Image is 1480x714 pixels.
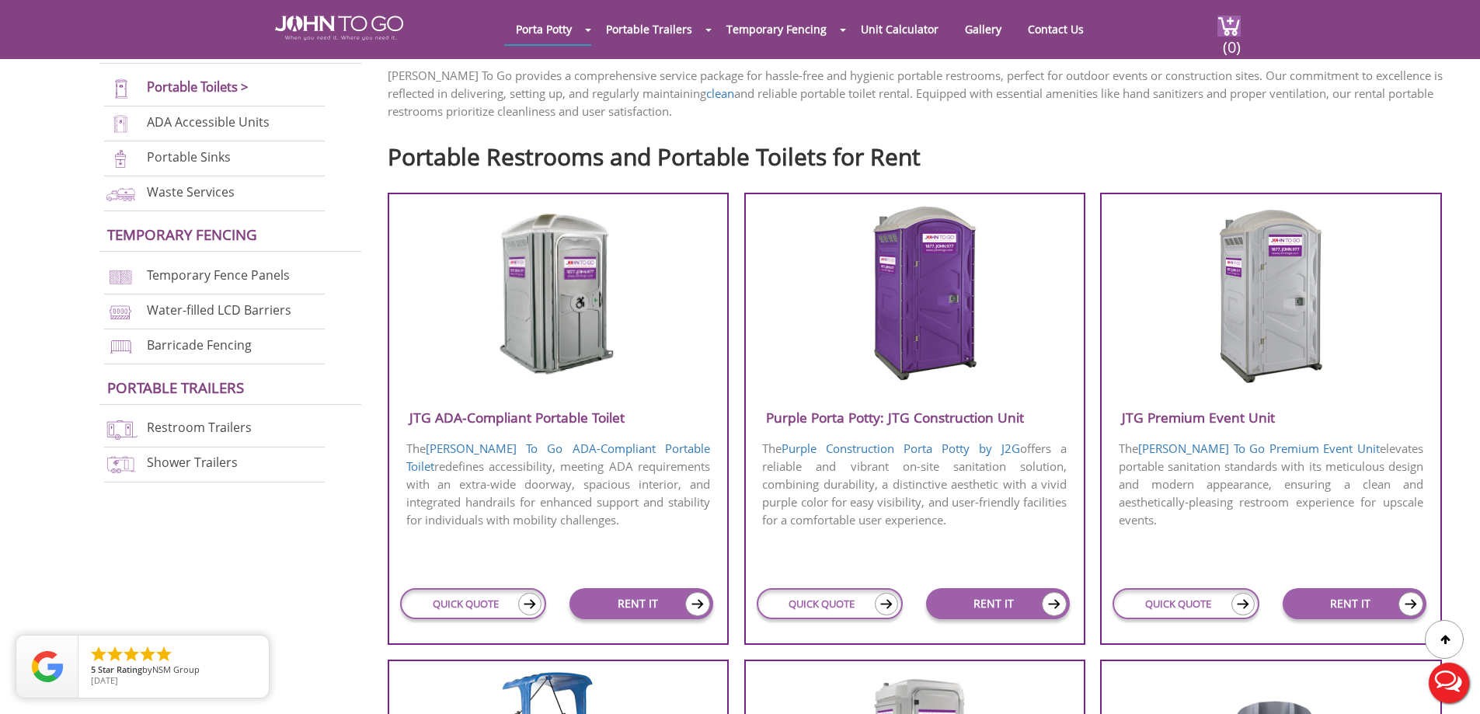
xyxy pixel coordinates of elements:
[147,301,291,319] a: Water-filled LCD Barriers
[104,301,138,322] img: water-filled%20barriers-new.png
[1283,588,1426,619] a: RENT IT
[715,14,838,44] a: Temporary Fencing
[104,148,138,169] img: portable-sinks-new.png
[1042,592,1067,616] img: icon
[1217,16,1241,37] img: cart a
[389,438,727,531] p: The redefines accessibility, meeting ADA requirements with an extra-wide doorway, spacious interi...
[746,438,1084,531] p: The offers a reliable and vibrant on-site sanitation solution, combining durability, a distinctiv...
[1138,441,1380,456] a: [PERSON_NAME] To Go Premium Event Unit
[104,419,138,440] img: restroom-trailers-new.png
[953,14,1013,44] a: Gallery
[107,225,257,244] a: Temporary Fencing
[518,593,542,615] img: icon
[91,674,118,686] span: [DATE]
[32,651,63,682] img: Review Rating
[104,113,138,134] img: ADA-units-new.png
[98,663,142,675] span: Star Rating
[89,645,108,663] li: 
[147,420,252,437] a: Restroom Trailers
[569,588,713,619] a: RENT IT
[104,454,138,475] img: shower-trailers-new.png
[106,645,124,663] li: 
[388,67,1457,120] p: [PERSON_NAME] To Go provides a comprehensive service package for hassle-free and hygienic portabl...
[122,645,141,663] li: 
[1113,588,1259,619] a: QUICK QUOTE
[107,378,244,397] a: Portable trailers
[746,405,1084,430] h3: Purple Porta Potty: JTG Construction Unit
[782,441,1020,456] a: Purple Construction Porta Potty by J2G
[104,266,138,287] img: chan-link-fencing-new.png
[91,663,96,675] span: 5
[1102,405,1440,430] h3: JTG Premium Event Unit
[849,14,950,44] a: Unit Calculator
[1196,204,1345,383] img: JTG-Premium-Event-Unit.png
[147,148,231,165] a: Portable Sinks
[155,645,173,663] li: 
[147,455,238,472] a: Shower Trailers
[152,663,200,675] span: NSM Group
[147,266,290,284] a: Temporary Fence Panels
[504,14,583,44] a: Porta Potty
[400,588,546,619] a: QUICK QUOTE
[1231,593,1255,615] img: icon
[926,588,1070,619] a: RENT IT
[147,183,235,200] a: Waste Services
[389,405,727,430] h3: JTG ADA-Compliant Portable Toilet
[841,204,989,383] img: Purple-Porta-Potty-J2G-Construction-Unit.png
[685,592,710,616] img: icon
[275,16,403,40] img: JOHN to go
[757,588,903,619] a: QUICK QUOTE
[104,183,138,204] img: waste-services-new.png
[104,78,138,99] img: portable-toilets-new.png
[147,113,270,131] a: ADA Accessible Units
[147,336,252,354] a: Barricade Fencing
[138,645,157,663] li: 
[594,14,704,44] a: Portable Trailers
[104,336,138,357] img: barricade-fencing-icon-new.png
[406,441,711,474] a: [PERSON_NAME] To Go ADA-Compliant Portable Toilet
[147,78,249,96] a: Portable Toilets >
[1016,14,1095,44] a: Contact Us
[1222,24,1241,57] span: (0)
[1418,652,1480,714] button: Live Chat
[1398,592,1423,616] img: icon
[484,204,632,383] img: JTG-ADA-Compliant-Portable-Toilet.png
[91,665,256,676] span: by
[1102,438,1440,531] p: The elevates portable sanitation standards with its meticulous design and modern appearance, ensu...
[875,593,898,615] img: icon
[388,136,1457,169] h2: Portable Restrooms and Portable Toilets for Rent
[706,85,734,101] a: clean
